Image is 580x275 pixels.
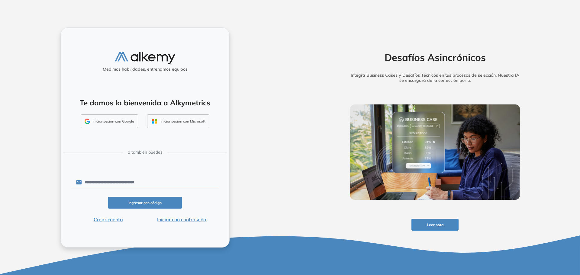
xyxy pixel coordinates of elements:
button: Iniciar sesión con Microsoft [147,114,209,128]
img: OUTLOOK_ICON [151,118,158,125]
button: Iniciar sesión con Google [81,114,138,128]
button: Leer nota [411,219,459,231]
h2: Desafíos Asincrónicos [341,52,529,63]
h4: Te damos la bienvenida a Alkymetrics [69,98,221,107]
div: Widget de chat [550,246,580,275]
img: logo-alkemy [115,52,175,64]
h5: Integra Business Cases y Desafíos Técnicos en tus procesos de selección. Nuestra IA se encargará ... [341,73,529,83]
span: o también puedes [128,149,163,155]
h5: Medimos habilidades, entrenamos equipos [63,67,227,72]
img: img-more-info [350,104,520,200]
iframe: Chat Widget [550,246,580,275]
button: Crear cuenta [71,216,145,223]
img: GMAIL_ICON [85,119,90,124]
button: Iniciar con contraseña [145,216,219,223]
button: Ingresar con código [108,197,182,209]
